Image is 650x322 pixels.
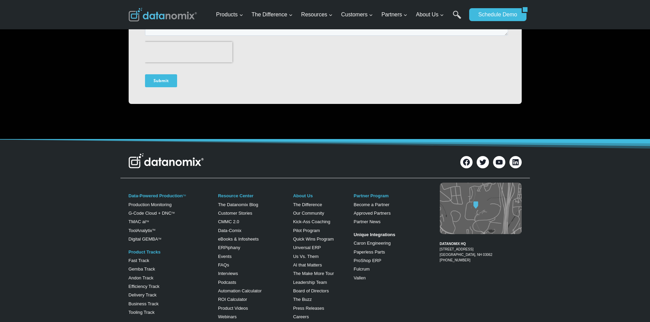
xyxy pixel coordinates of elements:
[152,229,155,231] a: TM
[218,254,232,259] a: Events
[218,219,239,224] a: CMMC 2.0
[293,211,324,216] a: Our Community
[158,237,161,240] sup: TM
[129,228,152,233] a: ToolAnalytix
[172,212,175,214] sup: TM
[183,194,186,197] a: TM
[218,193,254,198] a: Resource Center
[129,193,183,198] a: Data-Powered Production
[353,202,389,207] a: Become a Partner
[218,228,242,233] a: Data-Comix
[216,10,243,19] span: Products
[353,193,389,198] a: Partner Program
[353,258,381,263] a: ProShop ERP
[469,8,522,21] a: Schedule Demo
[293,236,334,242] a: Quick Wins Program
[293,202,322,207] a: The Difference
[183,110,214,116] span: Phone number
[453,11,461,26] a: Search
[183,166,209,172] span: State/Region
[440,183,522,234] img: Datanomix map image
[416,10,444,19] span: About Us
[353,219,380,224] a: Partner News
[353,211,390,216] a: Approved Partners
[183,54,199,60] span: Job Title
[381,10,407,19] span: Partners
[129,202,172,207] a: Production Monitoring
[440,242,466,246] strong: DATANOMIX HQ
[146,220,149,223] sup: TM
[129,8,197,21] img: Datanomix
[301,10,333,19] span: Resources
[293,245,321,250] a: Unversal ERP
[183,82,205,88] span: Last Name
[129,211,175,216] a: G-Code Cloud + DNCTM
[353,249,385,255] a: Paperless Parts
[440,247,493,257] a: [STREET_ADDRESS][GEOGRAPHIC_DATA], NH 03062
[218,202,258,207] a: The Datanomix Blog
[293,228,320,233] a: Pilot Program
[213,4,466,26] nav: Primary Navigation
[129,219,149,224] a: TMAC aiTM
[129,153,204,168] img: Datanomix Logo
[218,236,259,242] a: eBooks & Infosheets
[440,236,522,263] figcaption: [PHONE_NUMBER]
[129,258,149,263] a: Fast Track
[251,10,293,19] span: The Difference
[293,219,330,224] a: Kick-Ass Coaching
[293,193,313,198] a: About Us
[353,232,395,237] strong: Unique Integrations
[218,245,240,250] a: ERPiphany
[293,254,319,259] a: Us Vs. Them
[129,249,161,255] a: Product Tracks
[218,211,252,216] a: Customer Stories
[129,236,161,242] a: Digital GEMBATM
[353,241,390,246] a: Caron Engineering
[341,10,373,19] span: Customers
